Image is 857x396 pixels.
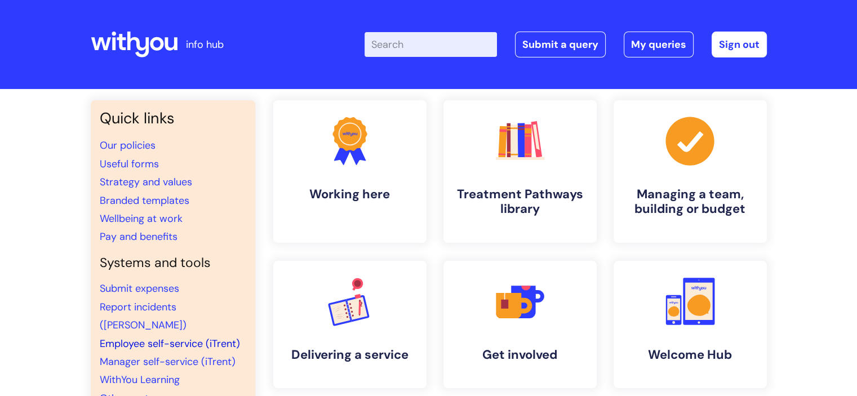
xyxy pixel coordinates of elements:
[100,255,246,271] h4: Systems and tools
[100,282,179,295] a: Submit expenses
[100,373,180,386] a: WithYou Learning
[623,187,758,217] h4: Managing a team, building or budget
[100,212,183,225] a: Wellbeing at work
[100,355,236,368] a: Manager self-service (iTrent)
[623,348,758,362] h4: Welcome Hub
[100,194,189,207] a: Branded templates
[273,261,427,388] a: Delivering a service
[365,32,497,57] input: Search
[712,32,767,57] a: Sign out
[282,348,418,362] h4: Delivering a service
[100,109,246,127] h3: Quick links
[100,139,156,152] a: Our policies
[365,32,767,57] div: | -
[515,32,606,57] a: Submit a query
[624,32,694,57] a: My queries
[614,261,767,388] a: Welcome Hub
[100,175,192,189] a: Strategy and values
[443,100,597,243] a: Treatment Pathways library
[100,300,187,332] a: Report incidents ([PERSON_NAME])
[100,157,159,171] a: Useful forms
[100,337,240,350] a: Employee self-service (iTrent)
[443,261,597,388] a: Get involved
[100,230,177,243] a: Pay and benefits
[452,348,588,362] h4: Get involved
[186,35,224,54] p: info hub
[452,187,588,217] h4: Treatment Pathways library
[282,187,418,202] h4: Working here
[273,100,427,243] a: Working here
[614,100,767,243] a: Managing a team, building or budget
